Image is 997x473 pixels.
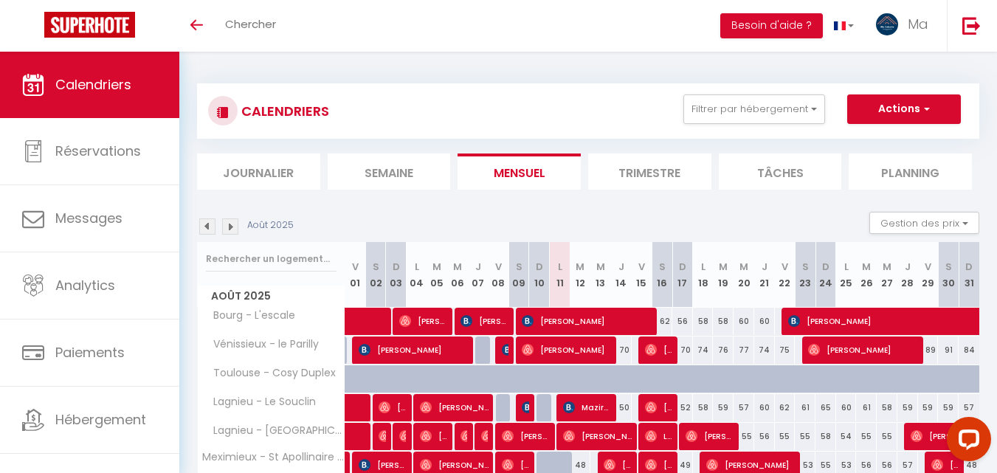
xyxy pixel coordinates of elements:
[815,423,836,450] div: 58
[775,423,796,450] div: 55
[645,422,672,450] span: Lalia Seillaret
[453,260,462,274] abbr: M
[959,242,979,308] th: 31
[938,242,959,308] th: 30
[359,336,469,364] span: [PERSON_NAME]
[200,423,348,439] span: Lagnieu - [GEOGRAPHIC_DATA]
[508,242,529,308] th: 09
[516,260,522,274] abbr: S
[386,242,407,308] th: 03
[522,336,611,364] span: [PERSON_NAME]
[55,343,125,362] span: Paiements
[200,452,348,463] span: Meximieux - St Apollinaire n°2
[713,242,734,308] th: 19
[238,94,329,128] h3: CALENDRIERS
[754,308,775,335] div: 60
[672,242,693,308] th: 17
[55,209,123,227] span: Messages
[522,307,652,335] span: [PERSON_NAME]
[55,75,131,94] span: Calendriers
[652,308,672,335] div: 62
[693,394,714,421] div: 58
[815,394,836,421] div: 65
[563,393,611,421] span: Mazirh Maimiti
[938,394,959,421] div: 59
[693,336,714,364] div: 74
[775,336,796,364] div: 75
[905,260,911,274] abbr: J
[645,336,672,364] span: [PERSON_NAME] ES
[590,242,611,308] th: 13
[379,422,385,450] span: [PERSON_NAME]
[55,410,146,429] span: Hébergement
[225,16,276,32] span: Chercher
[693,242,714,308] th: 18
[862,260,871,274] abbr: M
[877,423,897,450] div: 55
[849,153,972,190] li: Planning
[938,336,959,364] div: 91
[328,153,451,190] li: Semaine
[925,260,931,274] abbr: V
[686,422,734,450] span: [PERSON_NAME]
[632,242,652,308] th: 15
[618,260,624,274] abbr: J
[502,422,550,450] span: [PERSON_NAME] [PERSON_NAME]
[652,242,672,308] th: 16
[808,336,918,364] span: [PERSON_NAME]
[775,242,796,308] th: 22
[908,15,928,33] span: Ma
[775,394,796,421] div: 62
[645,393,672,421] span: [PERSON_NAME]
[611,394,632,421] div: 50
[945,260,952,274] abbr: S
[762,260,767,274] abbr: J
[683,94,825,124] button: Filtrer par hébergement
[495,260,502,274] abbr: V
[734,308,754,335] div: 60
[475,260,481,274] abbr: J
[200,336,322,353] span: Vénissieux - le Parilly
[720,13,823,38] button: Besoin d'aide ?
[734,423,754,450] div: 55
[447,242,468,308] th: 06
[529,242,550,308] th: 10
[198,286,345,307] span: Août 2025
[876,13,898,35] img: ...
[558,260,562,274] abbr: L
[734,394,754,421] div: 57
[200,308,299,324] span: Bourg - L'escale
[489,242,509,308] th: 08
[713,394,734,421] div: 59
[44,12,135,38] img: Super Booking
[782,260,788,274] abbr: V
[407,242,427,308] th: 04
[847,94,961,124] button: Actions
[856,394,877,421] div: 61
[460,422,467,450] span: [PERSON_NAME]
[399,307,447,335] span: [PERSON_NAME]
[856,242,877,308] th: 26
[959,394,979,421] div: 57
[918,242,939,308] th: 29
[869,212,979,234] button: Gestion des prix
[588,153,711,190] li: Trimestre
[719,153,842,190] li: Tâches
[55,142,141,160] span: Réservations
[754,423,775,450] div: 56
[754,242,775,308] th: 21
[739,260,748,274] abbr: M
[197,153,320,190] li: Journalier
[352,260,359,274] abbr: V
[815,242,836,308] th: 24
[672,336,693,364] div: 70
[877,242,897,308] th: 27
[962,16,981,35] img: logout
[897,242,918,308] th: 28
[611,336,632,364] div: 70
[420,393,489,421] span: [PERSON_NAME]
[365,242,386,308] th: 02
[611,242,632,308] th: 14
[672,394,693,421] div: 52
